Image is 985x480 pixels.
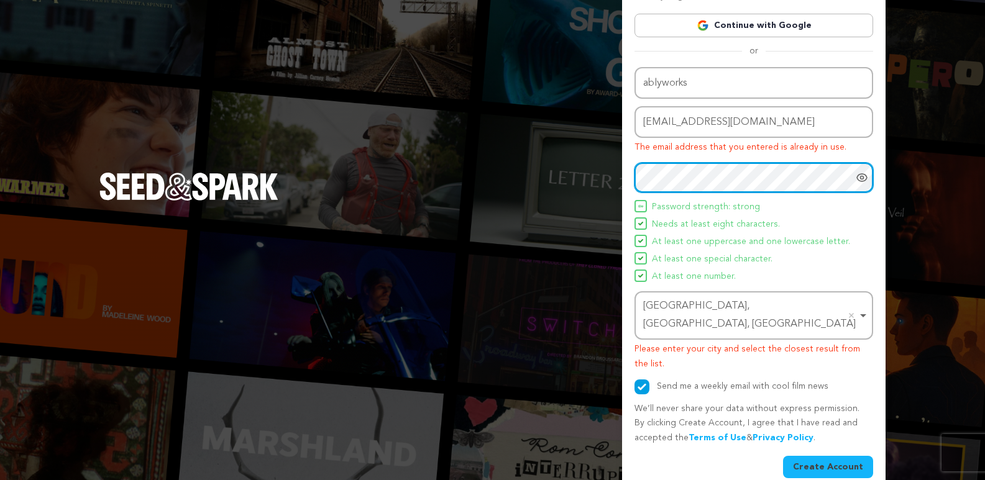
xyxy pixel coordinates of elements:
[652,217,780,232] span: Needs at least eight characters.
[638,221,643,226] img: Seed&Spark Icon
[652,269,736,284] span: At least one number.
[635,67,873,99] input: Name
[638,204,643,209] img: Seed&Spark Icon
[783,456,873,478] button: Create Account
[845,309,858,322] button: Remove item: 'ChIJezVzMaTlDDkRP8B8yDDO_zc'
[742,45,766,57] span: or
[657,382,828,391] label: Send me a weekly email with cool film news
[753,433,813,442] a: Privacy Policy
[689,433,746,442] a: Terms of Use
[638,256,643,261] img: Seed&Spark Icon
[652,252,772,267] span: At least one special character.
[652,235,850,250] span: At least one uppercase and one lowercase letter.
[635,402,873,446] p: We’ll never share your data without express permission. By clicking Create Account, I agree that ...
[638,273,643,278] img: Seed&Spark Icon
[635,140,873,155] p: The email address that you entered is already in use.
[643,297,857,333] div: [GEOGRAPHIC_DATA], [GEOGRAPHIC_DATA], [GEOGRAPHIC_DATA]
[635,342,873,372] p: Please enter your city and select the closest result from the list.
[856,171,868,184] a: Show password as plain text. Warning: this will display your password on the screen.
[99,173,278,225] a: Seed&Spark Homepage
[638,238,643,243] img: Seed&Spark Icon
[635,14,873,37] a: Continue with Google
[697,19,709,32] img: Google logo
[652,200,760,215] span: Password strength: strong
[99,173,278,200] img: Seed&Spark Logo
[635,106,873,138] input: Email address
